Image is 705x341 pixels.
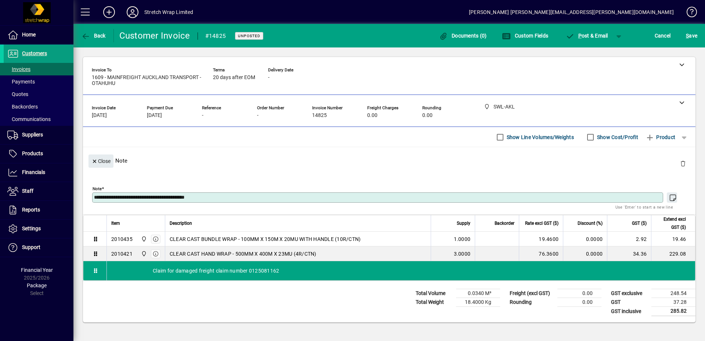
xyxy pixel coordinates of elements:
[4,63,73,75] a: Invoices
[268,75,270,81] span: -
[674,160,692,167] app-page-header-button: Delete
[607,246,651,261] td: 34.36
[4,163,73,182] a: Financials
[22,150,43,156] span: Products
[646,131,675,143] span: Product
[4,75,73,88] a: Payments
[651,232,695,246] td: 19.46
[557,298,601,307] td: 0.00
[651,307,695,316] td: 285.82
[7,66,30,72] span: Invoices
[139,250,148,258] span: SWL-AKL
[22,244,40,250] span: Support
[4,182,73,200] a: Staff
[607,232,651,246] td: 2.92
[578,33,582,39] span: P
[422,113,433,118] span: 0.00
[213,75,255,81] span: 20 days after EOM
[87,157,115,164] app-page-header-button: Close
[632,219,647,227] span: GST ($)
[22,207,40,213] span: Reports
[111,235,133,243] div: 2010435
[4,201,73,219] a: Reports
[7,79,35,85] span: Payments
[557,289,601,298] td: 0.00
[563,232,607,246] td: 0.0000
[562,29,612,42] button: Post & Email
[91,155,111,167] span: Close
[502,33,548,39] span: Custom Fields
[107,261,695,280] div: Claim for damaged freight claim number 0125081162
[202,113,203,118] span: -
[92,113,107,118] span: [DATE]
[615,203,673,211] mat-hint: Use 'Enter' to start a new line
[578,219,603,227] span: Discount (%)
[7,91,28,97] span: Quotes
[4,145,73,163] a: Products
[170,219,192,227] span: Description
[22,169,45,175] span: Financials
[93,186,102,191] mat-label: Note
[22,50,47,56] span: Customers
[170,235,361,243] span: CLEAR CAST BUNDLE WRAP - 100MM X 150M X 20MU WITH HANDLE (10R/CTN)
[524,235,558,243] div: 19.4600
[506,298,557,307] td: Rounding
[596,134,638,141] label: Show Cost/Profit
[83,147,695,174] div: Note
[412,298,456,307] td: Total Weight
[81,33,106,39] span: Back
[4,220,73,238] a: Settings
[681,1,696,25] a: Knowledge Base
[22,225,41,231] span: Settings
[97,6,121,19] button: Add
[92,75,202,86] span: 1609 - MAINFREIGHT AUCKLAND TRANSPORT - OTAHUHU
[651,298,695,307] td: 37.28
[674,154,692,172] button: Delete
[457,219,470,227] span: Supply
[642,131,679,144] button: Product
[4,88,73,100] a: Quotes
[4,126,73,144] a: Suppliers
[111,250,133,257] div: 2010421
[257,113,258,118] span: -
[686,33,689,39] span: S
[469,6,674,18] div: [PERSON_NAME] [PERSON_NAME][EMAIL_ADDRESS][PERSON_NAME][DOMAIN_NAME]
[4,113,73,125] a: Communications
[524,250,558,257] div: 76.3600
[367,113,377,118] span: 0.00
[454,250,471,257] span: 3.0000
[454,235,471,243] span: 1.0000
[495,219,514,227] span: Backorder
[437,29,489,42] button: Documents (0)
[27,283,47,288] span: Package
[505,134,574,141] label: Show Line Volumes/Weights
[651,246,695,261] td: 229.08
[563,246,607,261] td: 0.0000
[170,250,317,257] span: CLEAR CAST HAND WRAP - 500MM X 400M X 23MU (4R/CTN)
[525,219,558,227] span: Rate excl GST ($)
[439,33,487,39] span: Documents (0)
[7,116,51,122] span: Communications
[119,30,190,42] div: Customer Invoice
[238,33,260,38] span: Unposted
[22,32,36,38] span: Home
[607,307,651,316] td: GST inclusive
[121,6,144,19] button: Profile
[651,289,695,298] td: 248.54
[312,113,327,118] span: 14825
[656,215,686,231] span: Extend excl GST ($)
[655,30,671,42] span: Cancel
[4,26,73,44] a: Home
[653,29,673,42] button: Cancel
[412,289,456,298] td: Total Volume
[686,30,697,42] span: ave
[144,6,194,18] div: Stretch Wrap Limited
[79,29,108,42] button: Back
[22,188,33,194] span: Staff
[607,289,651,298] td: GST exclusive
[111,219,120,227] span: Item
[4,238,73,257] a: Support
[88,154,113,168] button: Close
[7,104,38,110] span: Backorders
[506,289,557,298] td: Freight (excl GST)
